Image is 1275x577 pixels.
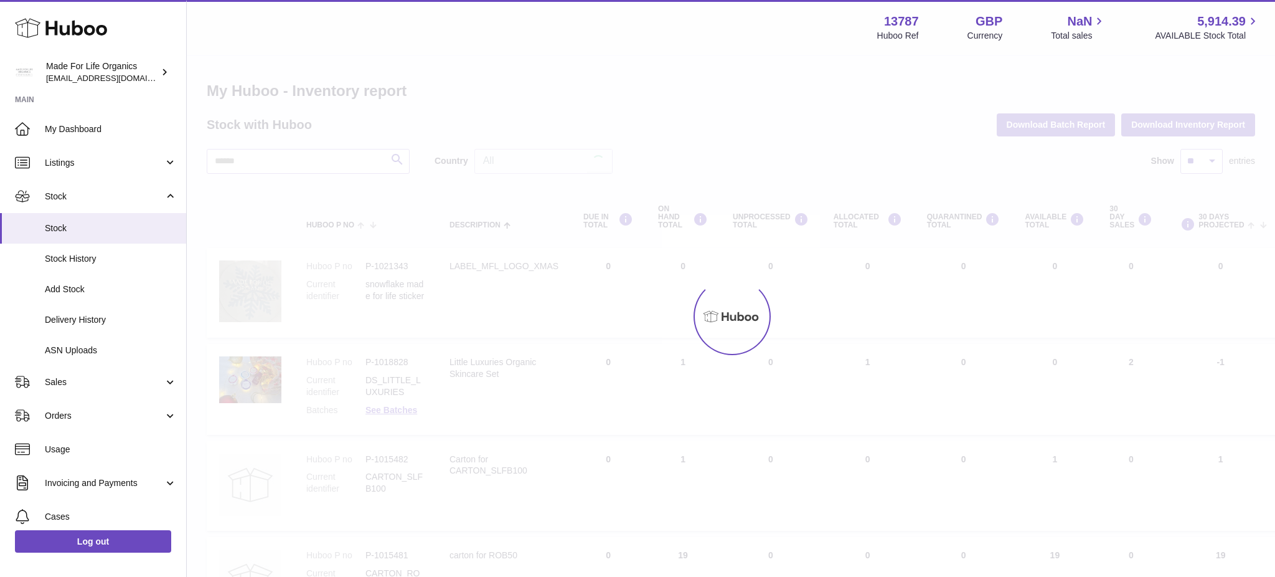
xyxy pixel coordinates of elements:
span: Listings [45,157,164,169]
span: ASN Uploads [45,345,177,356]
a: NaN Total sales [1051,13,1106,42]
span: Invoicing and Payments [45,477,164,489]
span: Stock [45,191,164,203]
span: AVAILABLE Stock Total [1155,30,1260,42]
span: Stock History [45,253,177,265]
div: Huboo Ref [877,30,919,42]
span: Sales [45,376,164,388]
span: Orders [45,410,164,422]
span: Delivery History [45,314,177,326]
strong: 13787 [884,13,919,30]
div: Currency [967,30,1003,42]
span: Add Stock [45,284,177,295]
span: [EMAIL_ADDRESS][DOMAIN_NAME] [46,73,183,83]
span: Usage [45,444,177,455]
span: My Dashboard [45,123,177,135]
span: Stock [45,222,177,234]
strong: GBP [976,13,1002,30]
a: Log out [15,530,171,553]
span: 5,914.39 [1197,13,1246,30]
span: Cases [45,511,177,523]
img: internalAdmin-13787@internal.huboo.com [15,63,34,82]
span: NaN [1067,13,1092,30]
a: 5,914.39 AVAILABLE Stock Total [1155,13,1260,42]
div: Made For Life Organics [46,60,158,84]
span: Total sales [1051,30,1106,42]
